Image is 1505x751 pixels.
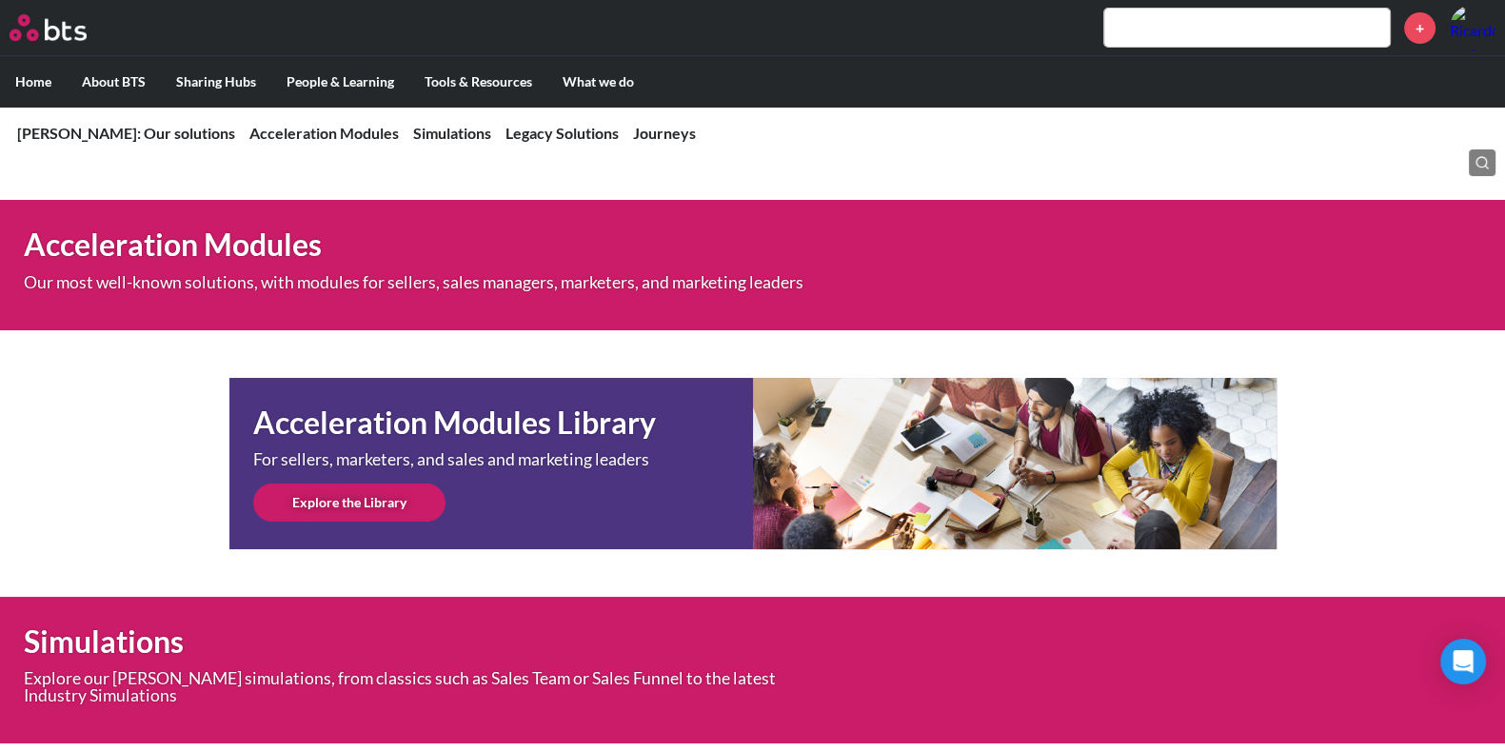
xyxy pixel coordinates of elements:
p: Our most well-known solutions, with modules for sellers, sales managers, marketers, and marketing... [24,274,840,291]
label: What we do [547,57,649,107]
p: For sellers, marketers, and sales and marketing leaders [253,451,653,468]
a: Go home [10,14,122,41]
a: Legacy Solutions [505,124,619,142]
a: [PERSON_NAME]: Our solutions [17,124,235,142]
h1: Acceleration Modules [24,224,1044,267]
a: Journeys [633,124,696,142]
p: Explore our [PERSON_NAME] simulations, from classics such as Sales Team or Sales Funnel to the la... [24,670,840,703]
label: Sharing Hubs [161,57,271,107]
label: Tools & Resources [409,57,547,107]
div: Open Intercom Messenger [1440,639,1486,684]
a: Profile [1450,5,1495,50]
a: + [1404,12,1436,44]
h1: Acceleration Modules Library [253,402,753,445]
label: People & Learning [271,57,409,107]
a: Acceleration Modules [249,124,399,142]
img: BTS Logo [10,14,87,41]
label: About BTS [67,57,161,107]
a: Simulations [413,124,491,142]
a: Explore the Library [253,484,446,522]
img: Ricardo Eisenmann [1450,5,1495,50]
h1: Simulations [24,621,1044,663]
